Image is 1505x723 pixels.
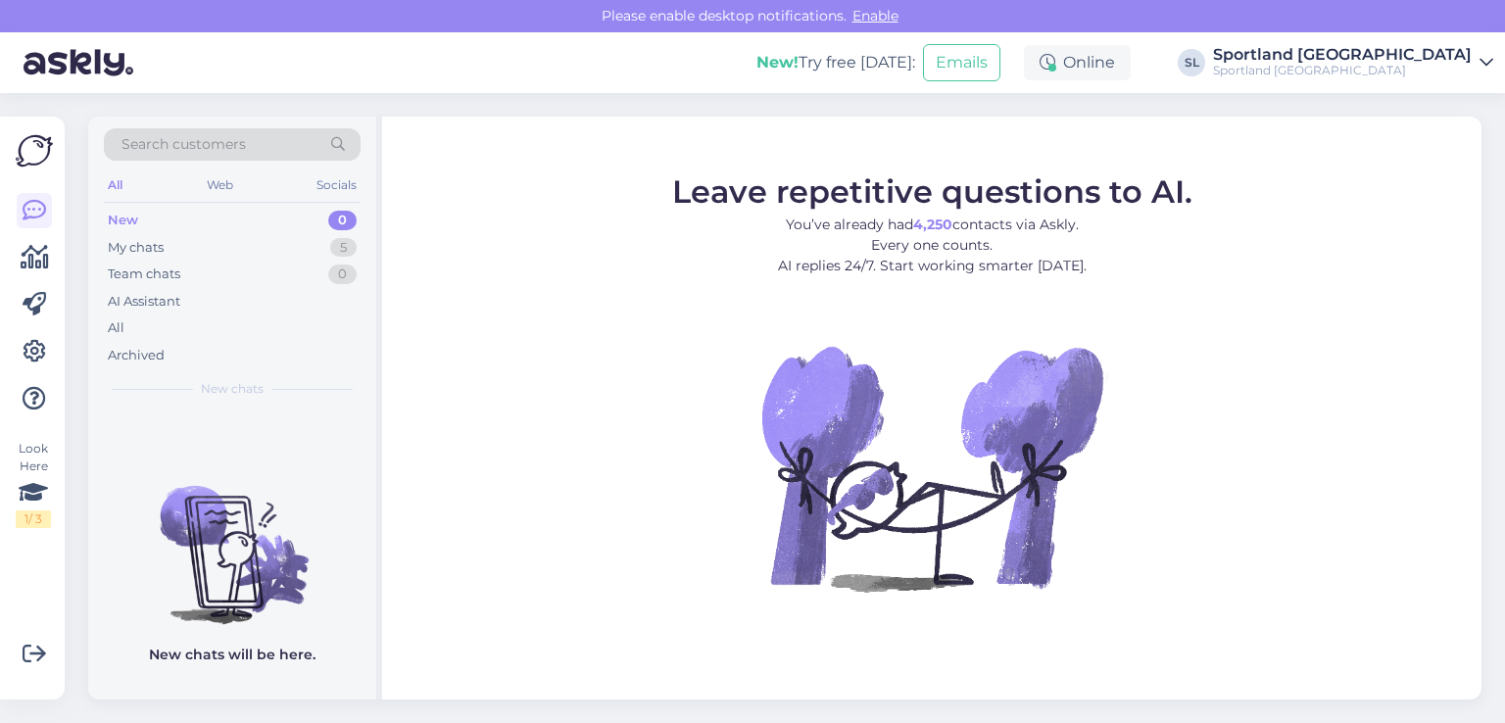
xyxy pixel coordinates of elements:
div: Sportland [GEOGRAPHIC_DATA] [1213,63,1472,78]
div: 0 [328,265,357,284]
div: Online [1024,45,1131,80]
b: 4,250 [913,215,952,232]
div: Team chats [108,265,180,284]
div: 5 [330,238,357,258]
span: Search customers [121,134,246,155]
span: New chats [201,380,264,398]
p: New chats will be here. [149,645,316,665]
b: New! [756,53,799,72]
div: My chats [108,238,164,258]
div: All [108,318,124,338]
img: No chats [88,451,376,627]
span: Enable [847,7,904,24]
div: Look Here [16,440,51,528]
img: No Chat active [755,291,1108,644]
div: Try free [DATE]: [756,51,915,74]
div: Web [203,172,237,198]
div: New [108,211,138,230]
p: You’ve already had contacts via Askly. Every one counts. AI replies 24/7. Start working smarter [... [672,214,1192,275]
div: AI Assistant [108,292,180,312]
div: Sportland [GEOGRAPHIC_DATA] [1213,47,1472,63]
button: Emails [923,44,1000,81]
div: All [104,172,126,198]
div: 0 [328,211,357,230]
div: SL [1178,49,1205,76]
a: Sportland [GEOGRAPHIC_DATA]Sportland [GEOGRAPHIC_DATA] [1213,47,1493,78]
div: Socials [313,172,361,198]
div: 1 / 3 [16,510,51,528]
img: Askly Logo [16,132,53,169]
div: Archived [108,346,165,365]
span: Leave repetitive questions to AI. [672,171,1192,210]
